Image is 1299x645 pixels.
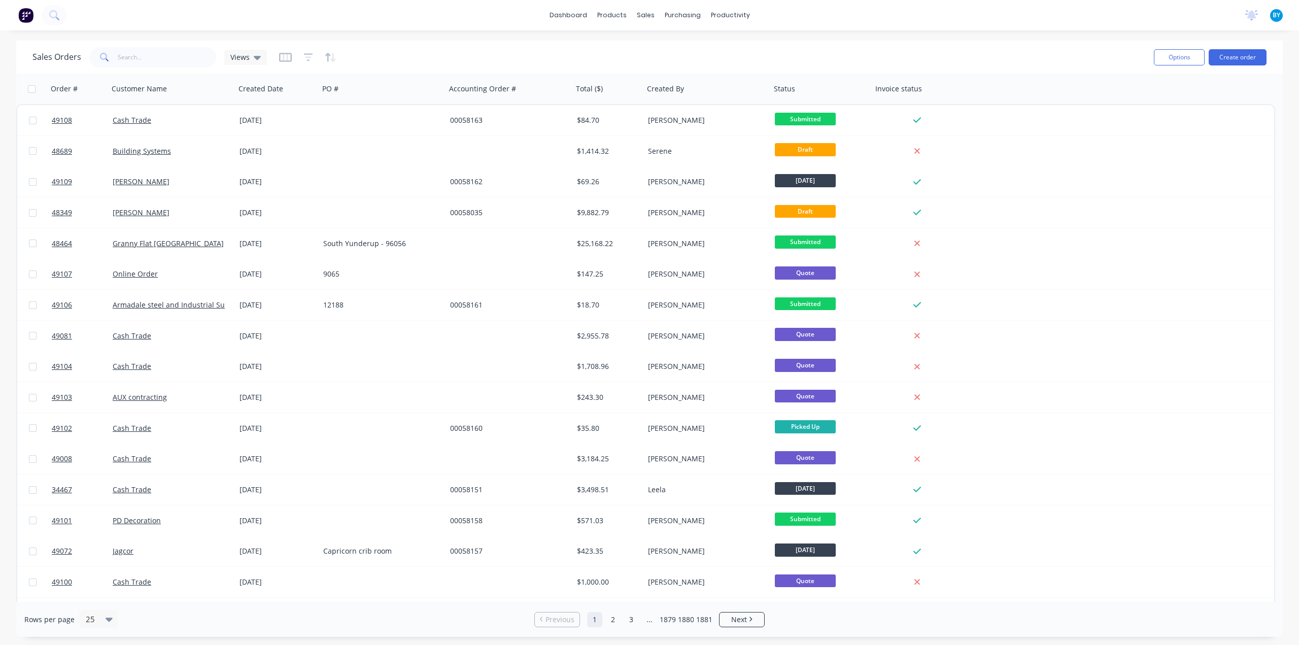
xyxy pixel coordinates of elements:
[775,174,836,187] span: [DATE]
[577,485,637,495] div: $3,498.51
[52,423,72,433] span: 49102
[52,331,72,341] span: 49081
[52,166,113,197] a: 49109
[648,454,761,464] div: [PERSON_NAME]
[775,328,836,341] span: Quote
[240,361,315,371] div: [DATE]
[52,361,72,371] span: 49104
[450,546,563,556] div: 00058157
[660,8,706,23] div: purchasing
[775,574,836,587] span: Quote
[52,546,72,556] span: 49072
[240,177,315,187] div: [DATE]
[238,84,283,94] div: Created Date
[648,423,761,433] div: [PERSON_NAME]
[449,84,516,94] div: Accounting Order #
[648,115,761,125] div: [PERSON_NAME]
[240,269,315,279] div: [DATE]
[52,382,113,413] a: 49103
[52,177,72,187] span: 49109
[775,113,836,125] span: Submitted
[52,516,72,526] span: 49101
[32,52,81,62] h1: Sales Orders
[113,454,151,463] a: Cash Trade
[545,615,574,625] span: Previous
[52,485,72,495] span: 34467
[52,392,72,402] span: 49103
[52,197,113,228] a: 48349
[240,300,315,310] div: [DATE]
[605,612,621,627] a: Page 2
[775,544,836,556] span: [DATE]
[648,392,761,402] div: [PERSON_NAME]
[240,115,315,125] div: [DATE]
[240,392,315,402] div: [DATE]
[113,208,169,217] a: [PERSON_NAME]
[577,577,637,587] div: $1,000.00
[577,146,637,156] div: $1,414.32
[775,205,836,218] span: Draft
[544,8,592,23] a: dashboard
[648,208,761,218] div: [PERSON_NAME]
[450,423,563,433] div: 00058160
[113,177,169,186] a: [PERSON_NAME]
[322,84,338,94] div: PO #
[240,454,315,464] div: [DATE]
[775,235,836,248] span: Submitted
[450,177,563,187] div: 00058162
[530,612,769,627] ul: Pagination
[624,612,639,627] a: Page 3
[51,84,78,94] div: Order #
[52,269,72,279] span: 49107
[52,136,113,166] a: 48689
[52,474,113,505] a: 34467
[113,423,151,433] a: Cash Trade
[577,454,637,464] div: $3,184.25
[648,269,761,279] div: [PERSON_NAME]
[113,146,171,156] a: Building Systems
[240,485,315,495] div: [DATE]
[1273,11,1280,20] span: BY
[577,300,637,310] div: $18.70
[52,208,72,218] span: 48349
[323,300,436,310] div: 12188
[112,84,167,94] div: Customer Name
[648,300,761,310] div: [PERSON_NAME]
[240,516,315,526] div: [DATE]
[1209,49,1267,65] button: Create order
[113,239,224,248] a: Granny Flat [GEOGRAPHIC_DATA]
[648,177,761,187] div: [PERSON_NAME]
[678,612,694,627] a: Page 1880
[52,505,113,536] a: 49101
[720,615,764,625] a: Next page
[230,52,250,62] span: Views
[52,536,113,566] a: 49072
[648,516,761,526] div: [PERSON_NAME]
[323,546,436,556] div: Capricorn crib room
[576,84,603,94] div: Total ($)
[577,392,637,402] div: $243.30
[113,392,167,402] a: AUX contracting
[113,331,151,341] a: Cash Trade
[52,454,72,464] span: 49008
[450,300,563,310] div: 00058161
[52,146,72,156] span: 48689
[113,546,133,556] a: Jagcor
[697,612,712,627] a: Page 1881
[450,516,563,526] div: 00058158
[775,143,836,156] span: Draft
[775,390,836,402] span: Quote
[648,485,761,495] div: Leela
[52,444,113,474] a: 49008
[52,567,113,597] a: 49100
[577,516,637,526] div: $571.03
[450,115,563,125] div: 00058163
[592,8,632,23] div: products
[648,577,761,587] div: [PERSON_NAME]
[52,300,72,310] span: 49106
[24,615,75,625] span: Rows per page
[577,115,637,125] div: $84.70
[52,259,113,289] a: 49107
[1154,49,1205,65] button: Options
[52,228,113,259] a: 48464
